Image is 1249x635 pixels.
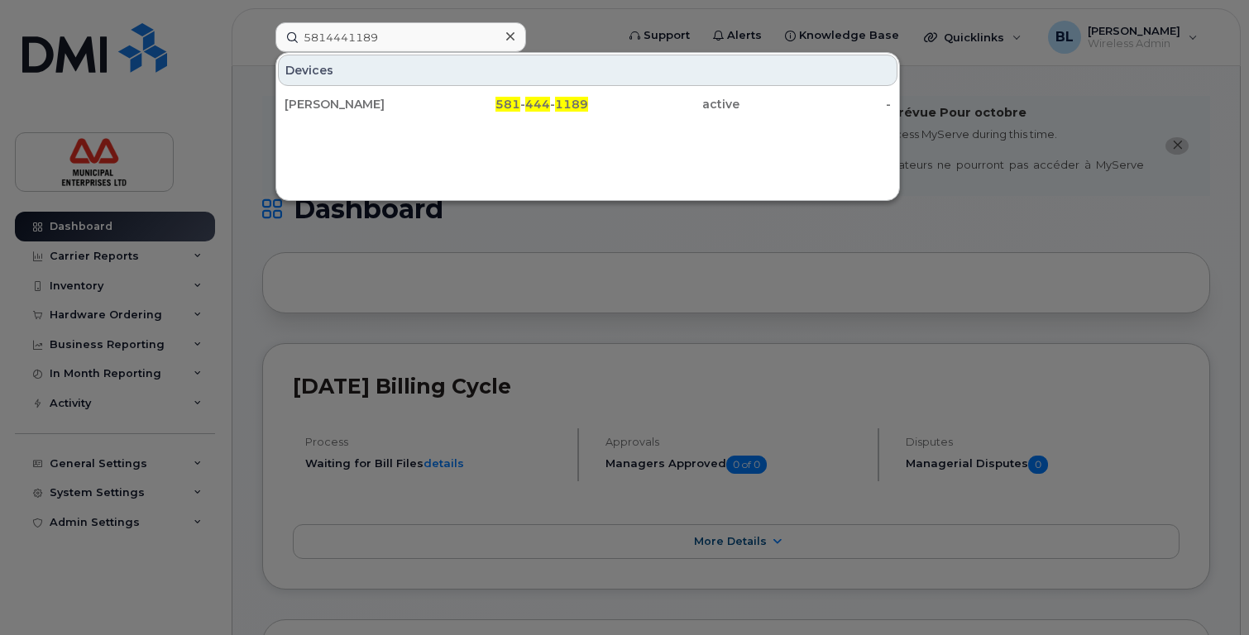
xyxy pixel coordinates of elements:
[278,89,897,119] a: [PERSON_NAME]581-444-1189active-
[739,96,891,112] div: -
[525,97,550,112] span: 444
[285,96,436,112] div: [PERSON_NAME]
[436,96,587,112] div: - -
[495,97,520,112] span: 581
[555,97,588,112] span: 1189
[588,96,739,112] div: active
[278,55,897,86] div: Devices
